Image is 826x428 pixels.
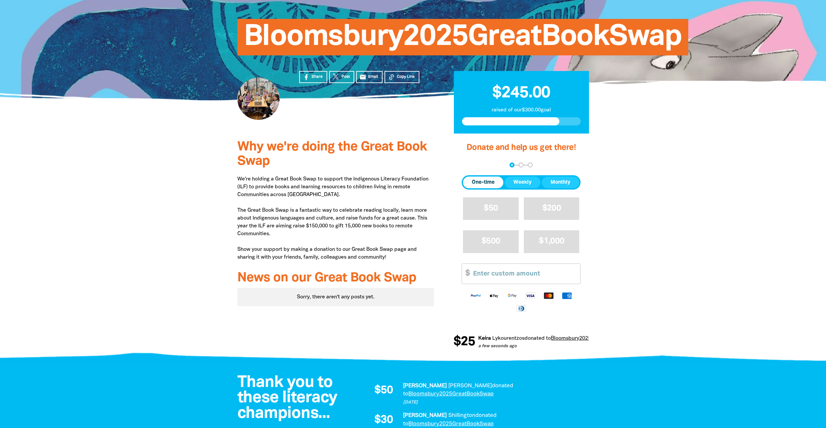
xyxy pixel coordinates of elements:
span: Monthly [551,178,570,186]
span: $ [462,264,470,284]
button: $200 [524,197,580,220]
span: $50 [484,205,498,212]
a: Post [329,71,354,83]
div: Paginated content [237,288,434,306]
span: Why we're doing the Great Book Swap [237,141,427,167]
button: Weekly [505,177,540,188]
span: $30 [374,415,393,426]
span: donated to [513,336,539,341]
span: Copy Link [397,74,415,80]
button: Copy Link [385,71,419,83]
div: Donation frequency [462,175,581,190]
h3: News on our Great Book Swap [237,271,434,285]
span: $1,000 [539,237,564,245]
button: Navigate to step 1 of 3 to enter your donation amount [510,163,514,167]
button: Navigate to step 3 of 3 to enter your payment details [528,163,533,167]
em: Shillington [448,413,475,418]
img: Google Pay logo [503,292,521,299]
img: American Express logo [558,292,576,299]
button: $50 [463,197,519,220]
button: $1,000 [524,230,580,253]
span: Thank you to these literacy champions... [237,375,337,421]
i: email [359,74,366,80]
a: Bloomsbury2025GreatBookSwap [408,392,494,396]
p: a few seconds ago [467,343,618,350]
span: $25 [442,335,464,349]
img: Visa logo [521,292,539,299]
span: Donate and help us get there! [467,144,576,151]
img: Mastercard logo [539,292,558,299]
p: raised of our $300.00 goal [462,106,581,114]
button: Monthly [542,177,579,188]
img: Apple Pay logo [485,292,503,299]
p: We're holding a Great Book Swap to support the Indigenous Literacy Foundation (ILF) to provide bo... [237,175,434,261]
span: Share [312,74,323,80]
a: Bloomsbury2025GreatBookSwap [539,336,618,341]
span: One-time [472,178,495,186]
a: Share [299,71,327,83]
button: Navigate to step 2 of 3 to enter your details [519,163,524,167]
span: $500 [482,237,500,245]
p: [DATE] [403,399,582,406]
input: Enter custom amount [469,264,580,284]
em: Lykourentzos [481,336,513,341]
em: [PERSON_NAME] [403,413,447,418]
span: $245.00 [492,86,550,101]
a: emailEmail [356,71,383,83]
em: [PERSON_NAME] [448,383,492,388]
button: One-time [463,177,503,188]
em: [PERSON_NAME] [403,383,447,388]
img: Paypal logo [467,292,485,299]
span: Weekly [513,178,532,186]
div: Sorry, there aren't any posts yet. [237,288,434,306]
span: Email [368,74,378,80]
img: Diners Club logo [512,305,530,312]
em: Keira [467,336,480,341]
span: $50 [374,385,393,396]
a: Bloomsbury2025GreatBookSwap [408,421,494,426]
div: Available payment methods [462,287,581,317]
span: Post [342,74,350,80]
div: Donation stream [454,332,589,352]
span: donated to [403,413,497,426]
button: $500 [463,230,519,253]
span: $200 [542,205,561,212]
span: Bloomsbury2025GreatBookSwap [244,24,682,55]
